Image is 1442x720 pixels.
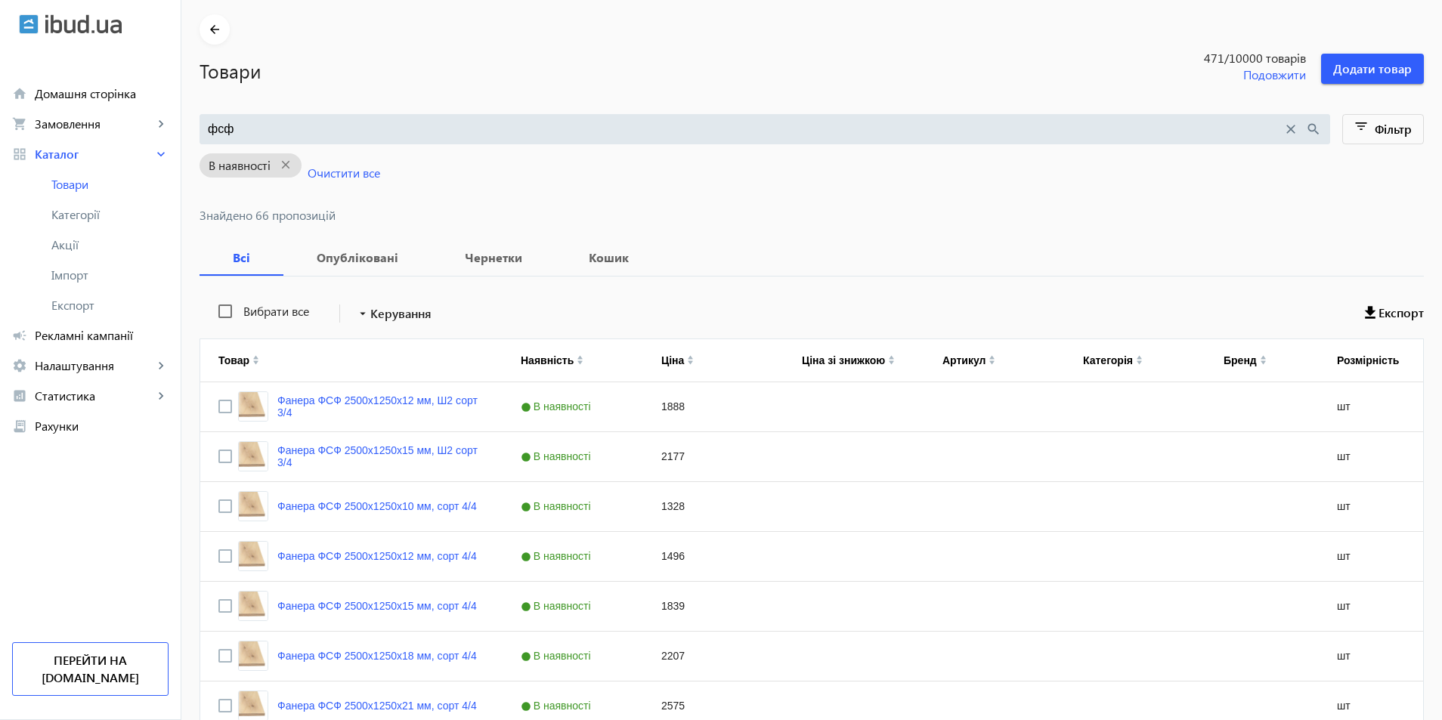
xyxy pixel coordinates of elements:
[643,532,784,581] div: 1496
[35,86,169,101] span: Домашня сторінка
[51,177,169,192] span: Товари
[19,14,39,34] img: ibud.svg
[1375,121,1412,137] span: Фільтр
[1305,121,1322,138] mat-icon: search
[1260,360,1267,365] img: arrow-down.svg
[355,306,370,321] mat-icon: arrow_drop_down
[35,116,153,131] span: Замовлення
[302,252,413,264] b: Опубліковані
[200,382,1432,432] div: Press SPACE to select this row.
[643,432,784,481] div: 2177
[1283,121,1299,138] mat-icon: close
[1319,482,1432,531] div: шт
[277,394,484,419] a: Фанера ФСФ 2500х1250х12 мм, Ш2 сорт 3/4
[574,252,644,264] b: Кошик
[302,159,386,187] button: Очистити все
[51,237,169,252] span: Акції
[277,600,477,612] a: Фанера ФСФ 2500х1250х15 мм, сорт 4/4
[1319,382,1432,431] div: шт
[942,354,986,366] div: Артикул
[450,252,537,264] b: Чернетки
[349,300,438,327] button: Керування
[51,298,169,313] span: Експорт
[1319,532,1432,581] div: шт
[51,207,169,222] span: Категорії
[521,550,595,562] span: В наявності
[989,355,995,360] img: arrow-up.svg
[521,500,595,512] span: В наявності
[12,642,169,696] a: Перейти на [DOMAIN_NAME]
[35,388,153,403] span: Статистика
[12,358,27,373] mat-icon: settings
[45,14,122,34] img: ibud_text.svg
[643,482,784,531] div: 1328
[218,354,249,366] div: Товар
[1141,50,1306,66] span: 471
[1319,432,1432,481] div: шт
[989,360,995,365] img: arrow-down.svg
[888,355,895,360] img: arrow-up.svg
[153,388,169,403] mat-icon: keyboard_arrow_right
[153,147,169,162] mat-icon: keyboard_arrow_right
[1136,355,1143,360] img: arrow-up.svg
[1319,632,1432,681] div: шт
[12,147,27,162] mat-icon: grid_view
[153,116,169,131] mat-icon: keyboard_arrow_right
[271,156,302,175] mat-icon: close
[643,382,784,431] div: 1888
[206,20,224,39] mat-icon: arrow_back
[200,209,1424,221] span: Знайдено 66 пропозицій
[1319,582,1432,631] div: шт
[12,86,27,101] mat-icon: home
[687,360,694,365] img: arrow-down.svg
[153,358,169,373] mat-icon: keyboard_arrow_right
[277,500,477,512] a: Фанера ФСФ 2500х1250х10 мм, сорт 4/4
[200,632,1432,681] div: Press SPACE to select this row.
[12,388,27,403] mat-icon: analytics
[1083,354,1133,366] div: Категорія
[35,358,153,373] span: Налаштування
[1224,354,1257,366] div: Бренд
[277,700,477,712] a: Фанера ФСФ 2500х1250х21 мм, сорт 4/4
[35,419,169,434] span: Рахунки
[521,650,595,662] span: В наявності
[1136,360,1143,365] img: arrow-down.svg
[1379,304,1424,321] span: Експорт
[200,582,1432,632] div: Press SPACE to select this row.
[12,328,27,343] mat-icon: campaign
[277,650,477,662] a: Фанера ФСФ 2500х1250х18 мм, сорт 4/4
[643,582,784,631] div: 1839
[200,532,1432,582] div: Press SPACE to select this row.
[577,360,583,365] img: arrow-down.svg
[240,305,309,317] label: Вибрати все
[1224,50,1306,66] span: /10000 товарів
[577,355,583,360] img: arrow-up.svg
[35,147,153,162] span: Каталог
[521,450,595,462] span: В наявності
[208,121,1283,138] input: Пошук
[252,360,259,365] img: arrow-down.svg
[1333,60,1412,77] span: Додати товар
[1243,66,1306,83] span: Подовжити
[200,482,1432,532] div: Press SPACE to select this row.
[218,252,265,264] b: Всі
[35,328,169,343] span: Рекламні кампанії
[661,354,684,366] div: Ціна
[1321,54,1424,84] button: Додати товар
[1365,300,1424,327] button: Експорт
[51,267,169,283] span: Імпорт
[277,444,484,468] a: Фанера ФСФ 2500х1250х15 мм, Ш2 сорт 3/4
[521,400,595,413] span: В наявності
[1342,114,1425,144] button: Фільтр
[308,165,380,181] span: Очистити все
[277,550,477,562] a: Фанера ФСФ 2500х1250х12 мм, сорт 4/4
[687,355,694,360] img: arrow-up.svg
[643,632,784,681] div: 2207
[888,360,895,365] img: arrow-down.svg
[802,354,885,366] div: Ціна зі знижкою
[370,304,432,323] span: Керування
[521,354,574,366] div: Наявність
[200,432,1432,482] div: Press SPACE to select this row.
[521,600,595,612] span: В наявності
[1260,355,1267,360] img: arrow-up.svg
